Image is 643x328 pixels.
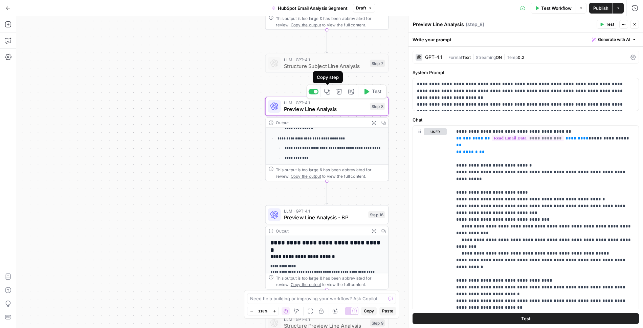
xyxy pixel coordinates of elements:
span: 118% [258,308,268,314]
div: This output is too large & has been abbreviated for review. to view the full content. [276,15,385,28]
span: | [445,53,448,60]
span: Copy [364,308,374,314]
span: Preview Line Analysis - BP [284,214,365,222]
span: Streaming [476,55,496,60]
g: Edge from step_8 to step_16 [326,181,328,204]
span: Copy the output [291,282,321,287]
div: This output is too large & has been abbreviated for review. to view the full content. [276,275,385,288]
span: Copy the output [291,174,321,178]
div: Step 9 [370,320,385,327]
span: Text [462,55,471,60]
button: user [424,128,447,135]
span: | [502,53,507,60]
span: Temp [507,55,518,60]
span: | [471,53,476,60]
button: Test [597,20,617,29]
label: System Prompt [413,69,639,76]
button: Publish [589,3,613,14]
button: Test Workflow [531,3,576,14]
div: Write your prompt [408,32,643,46]
button: Paste [379,307,396,315]
div: Step 8 [370,103,385,110]
button: Draft [353,4,375,13]
div: LLM · GPT-4.1Structure Subject Line AnalysisStep 7 [265,54,389,73]
div: Output [276,119,367,126]
span: Test [372,88,381,95]
div: GPT-4.1 [425,55,442,60]
div: Output [276,228,367,234]
label: Chat [413,116,639,123]
div: This output is too large & has been abbreviated for review. to view the full content. [276,167,385,179]
span: ( step_8 ) [466,21,484,28]
div: Step 16 [368,211,385,218]
span: Copy the output [291,22,321,27]
span: Paste [382,308,393,314]
span: HubSpot Email Analysis Segment [278,5,348,12]
textarea: Preview Line Analysis [413,21,464,28]
span: Test Workflow [541,5,572,12]
span: LLM · GPT-4.1 [284,208,365,214]
button: Test [360,86,384,97]
span: LLM · GPT-4.1 [284,100,367,106]
span: Format [448,55,462,60]
button: HubSpot Email Analysis Segment [268,3,352,14]
span: Test [606,21,614,27]
div: Step 7 [370,60,385,67]
span: 0.2 [518,55,524,60]
button: Copy [361,307,377,315]
span: Structure Subject Line Analysis [284,62,367,70]
g: Edge from step_15 to step_7 [326,29,328,53]
span: Test [521,315,531,322]
span: Draft [356,5,366,11]
span: Generate with AI [598,37,630,43]
span: ON [496,55,502,60]
span: LLM · GPT-4.1 [284,316,367,323]
button: Generate with AI [589,35,639,44]
button: Test [413,313,639,324]
span: Preview Line Analysis [284,105,367,113]
span: Publish [593,5,608,12]
span: LLM · GPT-4.1 [284,57,367,63]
